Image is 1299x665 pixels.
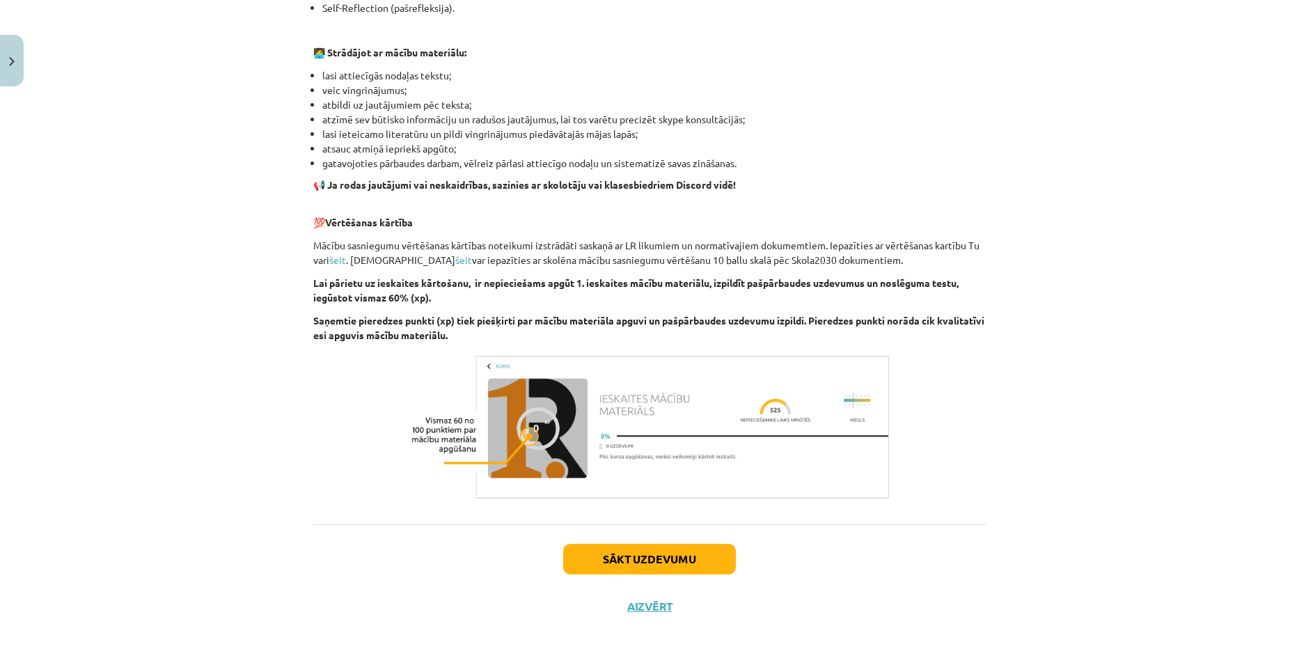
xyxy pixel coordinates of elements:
button: Aizvērt [623,600,676,613]
li: atzīmē sev būtisko informāciju un radušos jautājumus, lai tos varētu precizēt skype konsultācijās; [322,112,986,127]
a: šeit [329,253,346,266]
li: Self-Reflection (pašrefleksija). [322,1,986,15]
b: Saņemtie pieredzes punkti (xp) tiek piešķirti par mācību materiāla apguvi un pašpārbaudes uzdevum... [313,314,984,341]
p: 💯 [313,201,986,230]
li: atbildi uz jautājumiem pēc teksta; [322,97,986,112]
li: atsauc atmiņā iepriekš apgūto; [322,141,986,156]
button: Sākt uzdevumu [563,544,736,574]
li: lasi ieteicamo literatūru un pildi vingrinājumus piedāvātajās mājas lapās; [322,127,986,141]
li: lasi attiecīgās nodaļas tekstu; [322,68,986,83]
p: Mācību sasniegumu vērtēšanas kārtības noteikumi izstrādāti saskaņā ar LR likumiem un normatīvajie... [313,238,986,267]
li: veic vingrinājumus; [322,83,986,97]
li: gatavojoties pārbaudes darbam, vēlreiz pārlasi attiecīgo nodaļu un sistematizē savas zināšanas. [322,156,986,171]
strong: 🧑‍💻 Strādājot ar mācību materiālu: [313,46,466,58]
a: šeit [455,253,472,266]
b: Vērtēšanas kārtība [325,216,413,228]
img: icon-close-lesson-0947bae3869378f0d4975bcd49f059093ad1ed9edebbc8119c70593378902aed.svg [9,57,15,66]
b: Lai pārietu uz ieskaites kārtošanu, ir nepieciešams apgūt 1. ieskaites mācību materiālu, izpildīt... [313,276,959,304]
strong: 📢 Ja rodas jautājumi vai neskaidrības, sazinies ar skolotāju vai klasesbiedriem Discord vidē! [313,178,736,191]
